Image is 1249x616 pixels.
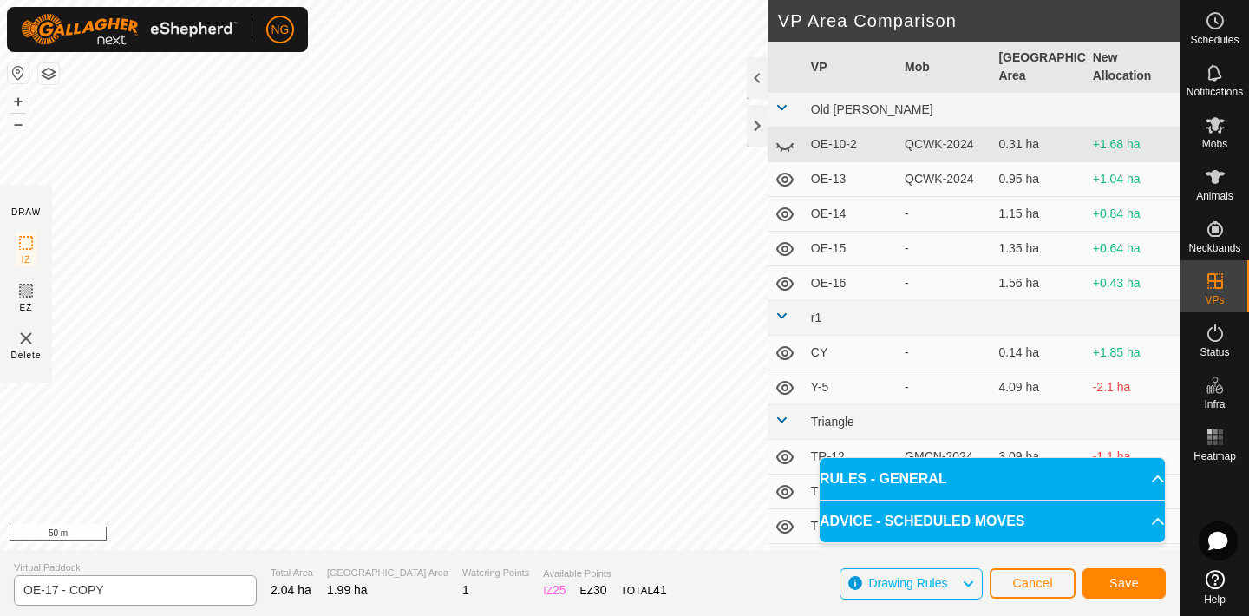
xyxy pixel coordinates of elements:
[1204,594,1226,605] span: Help
[271,566,313,580] span: Total Area
[462,566,529,580] span: Watering Points
[1012,576,1053,590] span: Cancel
[1086,266,1180,301] td: +0.43 ha
[804,440,898,475] td: TR-12
[991,266,1085,301] td: 1.56 ha
[905,344,984,362] div: -
[811,415,854,429] span: Triangle
[1109,576,1139,590] span: Save
[543,581,566,600] div: IZ
[804,370,898,405] td: Y-5
[327,566,448,580] span: [GEOGRAPHIC_DATA] Area
[868,576,947,590] span: Drawing Rules
[14,560,257,575] span: Virtual Paddock
[991,162,1085,197] td: 0.95 ha
[804,128,898,162] td: OE-10-2
[905,448,984,466] div: GMCN-2024
[462,583,469,597] span: 1
[991,197,1085,232] td: 1.15 ha
[905,205,984,223] div: -
[820,511,1024,532] span: ADVICE - SCHEDULED MOVES
[580,581,607,600] div: EZ
[11,206,41,219] div: DRAW
[1086,162,1180,197] td: +1.04 ha
[820,469,947,489] span: RULES - GENERAL
[315,528,380,543] a: Privacy Policy
[1187,87,1243,97] span: Notifications
[804,162,898,197] td: OE-13
[1200,347,1229,357] span: Status
[804,336,898,370] td: CY
[8,114,29,134] button: –
[820,458,1165,500] p-accordion-header: RULES - GENERAL
[271,21,290,39] span: NG
[1086,197,1180,232] td: +0.84 ha
[905,170,984,188] div: QCWK-2024
[1190,35,1239,45] span: Schedules
[804,42,898,93] th: VP
[401,528,452,543] a: Contact Us
[11,349,42,362] span: Delete
[991,232,1085,266] td: 1.35 ha
[811,102,933,116] span: Old [PERSON_NAME]
[1086,128,1180,162] td: +1.68 ha
[543,567,666,581] span: Available Points
[8,91,29,112] button: +
[905,239,984,258] div: -
[804,509,898,544] td: TR-14
[778,10,1180,31] h2: VP Area Comparison
[1086,42,1180,93] th: New Allocation
[991,440,1085,475] td: 3.09 ha
[804,475,898,509] td: TR-13
[653,583,667,597] span: 41
[1204,399,1225,410] span: Infra
[804,266,898,301] td: OE-16
[991,336,1085,370] td: 0.14 ha
[991,42,1085,93] th: [GEOGRAPHIC_DATA] Area
[1086,336,1180,370] td: +1.85 ha
[327,583,368,597] span: 1.99 ha
[20,301,33,314] span: EZ
[21,14,238,45] img: Gallagher Logo
[1205,295,1224,305] span: VPs
[1082,568,1166,599] button: Save
[8,62,29,83] button: Reset Map
[1196,191,1233,201] span: Animals
[804,197,898,232] td: OE-14
[1202,139,1227,149] span: Mobs
[553,583,566,597] span: 25
[1086,440,1180,475] td: -1.1 ha
[905,378,984,396] div: -
[811,311,821,324] span: r1
[820,501,1165,542] p-accordion-header: ADVICE - SCHEDULED MOVES
[1180,563,1249,612] a: Help
[22,253,31,266] span: IZ
[804,544,898,579] td: TR-15
[898,42,991,93] th: Mob
[38,63,59,84] button: Map Layers
[1188,243,1240,253] span: Neckbands
[1193,451,1236,462] span: Heatmap
[905,274,984,292] div: -
[804,232,898,266] td: OE-15
[271,583,311,597] span: 2.04 ha
[1086,232,1180,266] td: +0.64 ha
[621,581,667,600] div: TOTAL
[991,128,1085,162] td: 0.31 ha
[905,135,984,154] div: QCWK-2024
[1086,370,1180,405] td: -2.1 ha
[593,583,607,597] span: 30
[16,328,36,349] img: VP
[991,370,1085,405] td: 4.09 ha
[990,568,1076,599] button: Cancel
